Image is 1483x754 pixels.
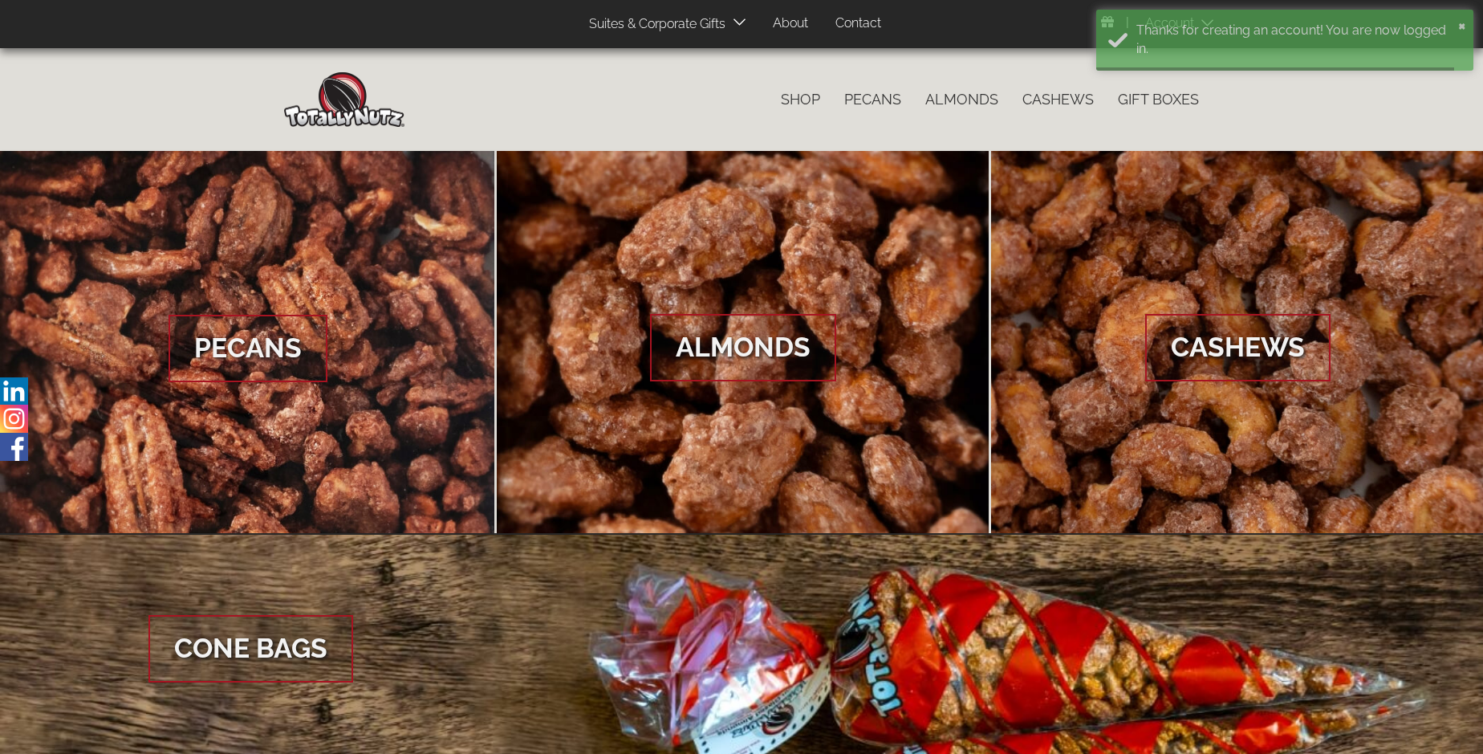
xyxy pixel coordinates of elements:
span: Cone Bags [148,615,353,683]
div: Thanks for creating an account! You are now logged in. [1136,22,1453,59]
a: Almonds [913,83,1010,116]
img: Home [284,72,404,127]
a: Gift Boxes [1106,83,1211,116]
a: Pecans [832,83,913,116]
a: Suites & Corporate Gifts [577,9,730,40]
a: About [761,8,820,39]
a: Cashews [1010,83,1106,116]
span: Pecans [169,315,327,382]
button: × [1458,17,1466,33]
span: Cashews [1145,314,1331,381]
a: Contact [823,8,893,39]
a: Almonds [497,151,989,535]
a: Shop [769,83,832,116]
span: Almonds [650,314,836,381]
